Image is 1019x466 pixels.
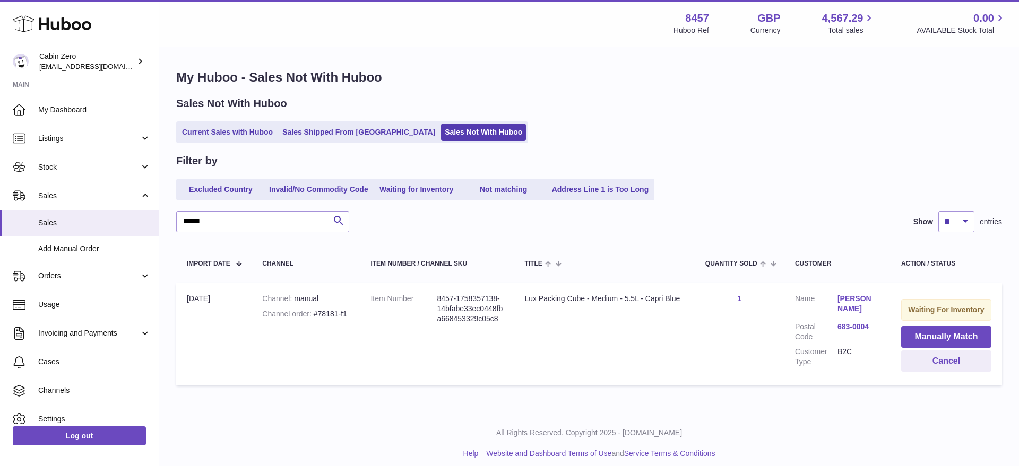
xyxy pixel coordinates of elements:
[757,11,780,25] strong: GBP
[917,25,1006,36] span: AVAILABLE Stock Total
[38,385,151,395] span: Channels
[13,426,146,445] a: Log out
[262,294,349,304] div: manual
[441,124,526,141] a: Sales Not With Huboo
[13,54,29,69] img: huboo@cabinzero.com
[38,244,151,254] span: Add Manual Order
[176,154,218,168] h2: Filter by
[837,347,880,367] dd: B2C
[795,347,837,367] dt: Customer Type
[265,181,372,198] a: Invalid/No Commodity Code
[705,260,757,267] span: Quantity Sold
[38,414,151,424] span: Settings
[901,350,991,372] button: Cancel
[38,134,140,144] span: Listings
[370,260,503,267] div: Item Number / Channel SKU
[262,294,294,303] strong: Channel
[370,294,437,324] dt: Item Number
[901,326,991,348] button: Manually Match
[828,25,875,36] span: Total sales
[795,322,837,342] dt: Postal Code
[524,260,542,267] span: Title
[38,300,151,310] span: Usage
[737,294,741,303] a: 1
[262,260,349,267] div: Channel
[39,62,156,71] span: [EMAIL_ADDRESS][DOMAIN_NAME]
[262,309,349,319] div: #78181-f1
[176,69,1002,86] h1: My Huboo - Sales Not With Huboo
[168,428,1011,438] p: All Rights Reserved. Copyright 2025 - [DOMAIN_NAME]
[673,25,709,36] div: Huboo Ref
[482,449,715,459] li: and
[795,260,880,267] div: Customer
[187,260,230,267] span: Import date
[176,96,287,111] h2: Sales Not With Huboo
[178,124,277,141] a: Current Sales with Huboo
[463,449,479,458] a: Help
[38,105,151,115] span: My Dashboard
[917,11,1006,36] a: 0.00 AVAILABLE Stock Total
[461,181,546,198] a: Not matching
[822,11,876,36] a: 4,567.29 Total sales
[524,294,684,304] div: Lux Packing Cube - Medium - 5.5L - Capri Blue
[38,162,140,172] span: Stock
[38,271,140,281] span: Orders
[38,191,140,201] span: Sales
[176,283,252,385] td: [DATE]
[486,449,611,458] a: Website and Dashboard Terms of Use
[908,305,984,314] strong: Waiting For Inventory
[262,310,314,318] strong: Channel order
[279,124,439,141] a: Sales Shipped From [GEOGRAPHIC_DATA]
[38,328,140,338] span: Invoicing and Payments
[38,218,151,228] span: Sales
[374,181,459,198] a: Waiting for Inventory
[39,51,135,72] div: Cabin Zero
[437,294,503,324] dd: 8457-1758357138-14bfabe33ec0448fba668453329c05c8
[973,11,994,25] span: 0.00
[822,11,863,25] span: 4,567.29
[178,181,263,198] a: Excluded Country
[685,11,709,25] strong: 8457
[548,181,653,198] a: Address Line 1 is Too Long
[913,217,933,227] label: Show
[837,322,880,332] a: 683-0004
[624,449,715,458] a: Service Terms & Conditions
[980,217,1002,227] span: entries
[901,260,991,267] div: Action / Status
[795,294,837,316] dt: Name
[38,357,151,367] span: Cases
[750,25,781,36] div: Currency
[837,294,880,314] a: [PERSON_NAME]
